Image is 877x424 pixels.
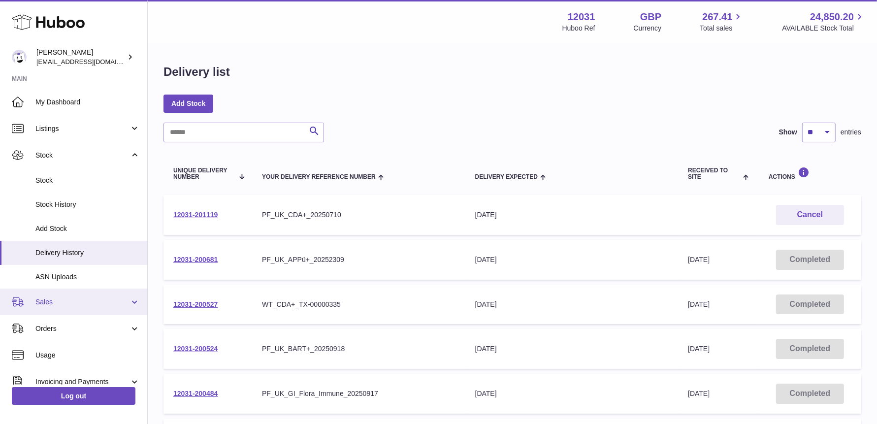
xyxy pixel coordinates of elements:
a: 12031-200527 [173,300,218,308]
label: Show [779,128,797,137]
span: Received to Site [688,167,740,180]
span: Usage [35,351,140,360]
div: [DATE] [475,300,669,309]
button: Cancel [776,205,844,225]
span: Stock History [35,200,140,209]
div: Currency [634,24,662,33]
span: [DATE] [688,256,710,263]
span: Unique Delivery Number [173,167,234,180]
div: PF_UK_CDA+_20250710 [262,210,455,220]
span: 267.41 [702,10,732,24]
img: admin@makewellforyou.com [12,50,27,65]
span: AVAILABLE Stock Total [782,24,865,33]
span: Delivery Expected [475,174,538,180]
span: Orders [35,324,130,333]
span: [DATE] [688,345,710,353]
span: Listings [35,124,130,133]
a: 24,850.20 AVAILABLE Stock Total [782,10,865,33]
span: Your Delivery Reference Number [262,174,376,180]
span: Delivery History [35,248,140,258]
strong: GBP [640,10,661,24]
span: [DATE] [688,300,710,308]
strong: 12031 [568,10,595,24]
span: Invoicing and Payments [35,377,130,387]
a: Add Stock [163,95,213,112]
a: 12031-201119 [173,211,218,219]
a: 12031-200484 [173,390,218,397]
div: [DATE] [475,210,669,220]
a: 12031-200681 [173,256,218,263]
div: PF_UK_BART+_20250918 [262,344,455,354]
span: 24,850.20 [810,10,854,24]
span: Sales [35,297,130,307]
h1: Delivery list [163,64,230,80]
span: Stock [35,151,130,160]
div: PF_UK_GI_Flora_Immune_20250917 [262,389,455,398]
div: WT_CDA+_TX-00000335 [262,300,455,309]
div: [PERSON_NAME] [36,48,125,66]
span: ASN Uploads [35,272,140,282]
div: Huboo Ref [562,24,595,33]
span: entries [841,128,861,137]
div: [DATE] [475,344,669,354]
span: Stock [35,176,140,185]
a: Log out [12,387,135,405]
span: My Dashboard [35,98,140,107]
span: [EMAIL_ADDRESS][DOMAIN_NAME] [36,58,145,65]
a: 267.41 Total sales [700,10,744,33]
div: PF_UK_APPü+_20252309 [262,255,455,264]
span: [DATE] [688,390,710,397]
div: Actions [769,167,851,180]
div: [DATE] [475,255,669,264]
div: [DATE] [475,389,669,398]
span: Total sales [700,24,744,33]
span: Add Stock [35,224,140,233]
a: 12031-200524 [173,345,218,353]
